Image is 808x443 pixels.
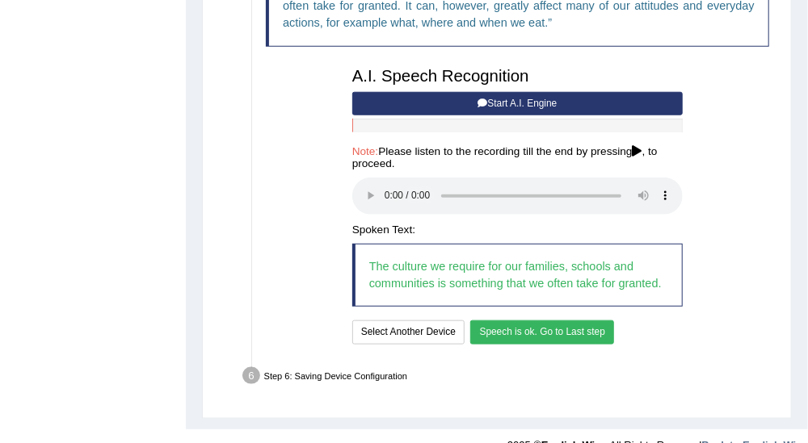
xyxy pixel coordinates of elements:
h4: Spoken Text: [352,224,683,236]
button: Select Another Device [352,320,465,344]
h3: A.I. Speech Recognition [352,67,683,85]
button: Start A.I. Engine [352,92,683,115]
blockquote: The culture we require for our families, schools and communities is something that we often take ... [352,244,683,307]
button: Speech is ok. Go to Last step [470,320,614,344]
span: Note: [352,145,379,157]
h4: Please listen to the recording till the end by pressing , to proceed. [352,146,683,170]
div: Step 6: Saving Device Configuration [237,363,785,393]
